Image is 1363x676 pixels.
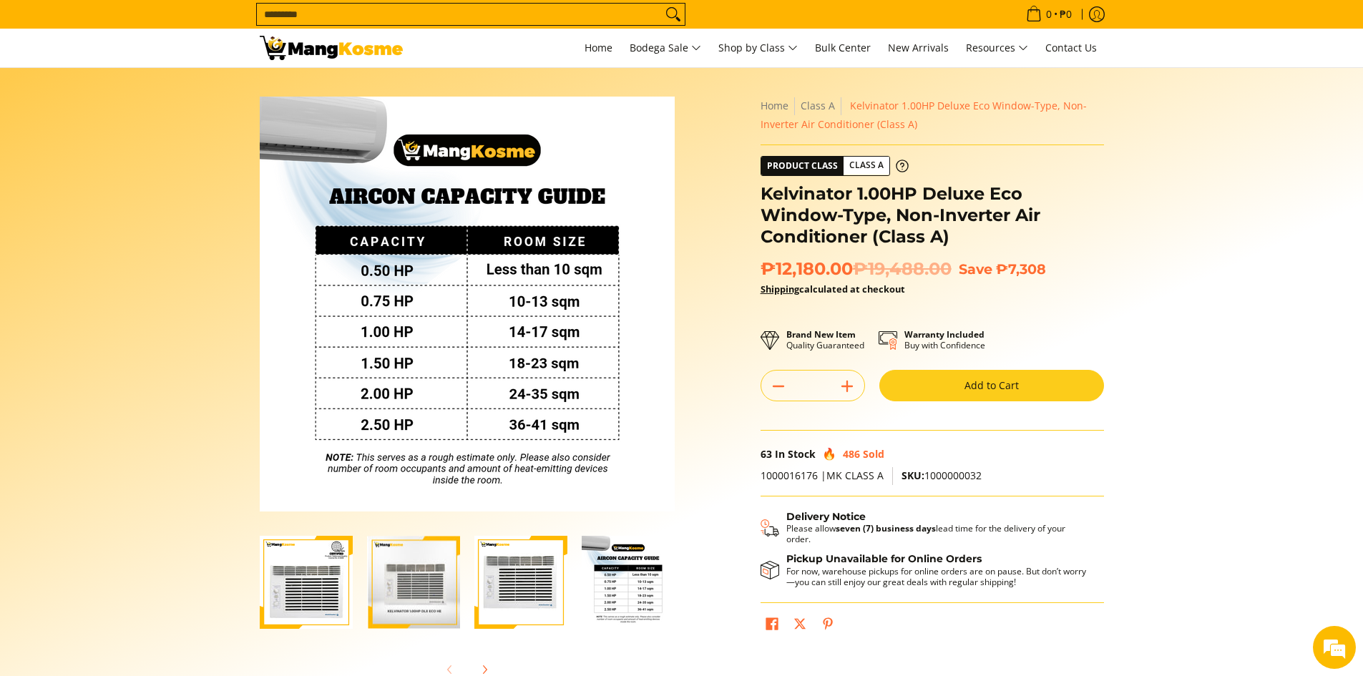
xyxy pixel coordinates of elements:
[577,29,620,67] a: Home
[761,283,799,295] a: Shipping
[815,41,871,54] span: Bulk Center
[761,157,844,175] span: Product Class
[966,39,1028,57] span: Resources
[863,447,884,461] span: Sold
[260,97,675,511] img: Kelvinator 1.00HP Deluxe Eco Window-Type, Non-Inverter Air Conditioner (Class A)
[843,447,860,461] span: 486
[761,258,952,280] span: ₱12,180.00
[1044,9,1054,19] span: 0
[83,180,197,325] span: We're online!
[1057,9,1074,19] span: ₱0
[630,39,701,57] span: Bodega Sale
[662,4,685,25] button: Search
[996,260,1046,278] span: ₱7,308
[902,469,924,482] span: SKU:
[474,536,567,629] img: Kelvinator 1.00HP Deluxe Eco Window-Type, Non-Inverter Air Conditioner (Class A)-3
[853,258,952,280] del: ₱19,488.00
[775,447,816,461] span: In Stock
[801,99,835,112] a: Class A
[1022,6,1076,22] span: •
[786,329,864,351] p: Quality Guaranteed
[902,469,982,482] span: 1000000032
[7,391,273,441] textarea: Type your message and hit 'Enter'
[260,36,403,60] img: Kelvinator Eco HE: Window Type Aircon 1.00 HP - Class B l Mang Kosme
[1038,29,1104,67] a: Contact Us
[582,536,675,629] img: Kelvinator 1.00HP Deluxe Eco Window-Type, Non-Inverter Air Conditioner (Class A)-4
[881,29,956,67] a: New Arrivals
[761,511,1090,545] button: Shipping & Delivery
[836,522,936,534] strong: seven (7) business days
[761,183,1104,248] h1: Kelvinator 1.00HP Deluxe Eco Window-Type, Non-Inverter Air Conditioner (Class A)
[74,80,240,99] div: Chat with us now
[761,97,1104,134] nav: Breadcrumbs
[786,510,866,523] strong: Delivery Notice
[786,566,1090,587] p: For now, warehouse pickups for online orders are on pause. But don’t worry—you can still enjoy ou...
[761,283,905,295] strong: calculated at checkout
[260,536,353,629] img: Kelvinator 1.00HP Deluxe Eco Window-Type, Non-Inverter Air Conditioner (Class A)-1
[786,328,856,341] strong: Brand New Item
[830,375,864,398] button: Add
[790,614,810,638] a: Post on X
[622,29,708,67] a: Bodega Sale
[904,329,985,351] p: Buy with Confidence
[235,7,269,41] div: Minimize live chat window
[879,370,1104,401] button: Add to Cart
[718,39,798,57] span: Shop by Class
[761,447,772,461] span: 63
[585,41,612,54] span: Home
[786,552,982,565] strong: Pickup Unavailable for Online Orders
[762,614,782,638] a: Share on Facebook
[786,523,1090,544] p: Please allow lead time for the delivery of your order.
[959,29,1035,67] a: Resources
[367,537,460,629] img: kelvinator-eco he-window-type-aircon-1.00 hp-front-view
[959,260,992,278] span: Save
[711,29,805,67] a: Shop by Class
[888,41,949,54] span: New Arrivals
[844,157,889,175] span: Class A
[417,29,1104,67] nav: Main Menu
[761,375,796,398] button: Subtract
[761,99,788,112] a: Home
[761,156,909,176] a: Product Class Class A
[761,469,884,482] span: 1000016176 |MK CLASS A
[818,614,838,638] a: Pin on Pinterest
[808,29,878,67] a: Bulk Center
[1045,41,1097,54] span: Contact Us
[761,99,1087,131] span: Kelvinator 1.00HP Deluxe Eco Window-Type, Non-Inverter Air Conditioner (Class A)
[904,328,985,341] strong: Warranty Included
